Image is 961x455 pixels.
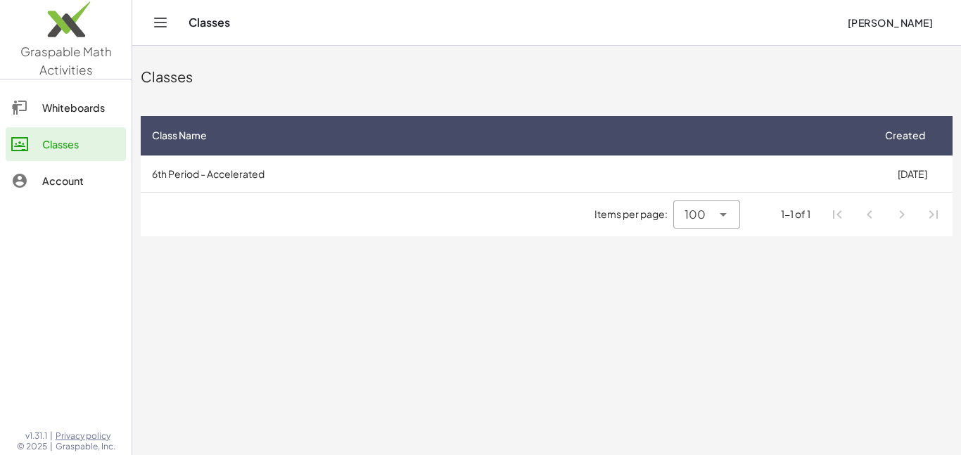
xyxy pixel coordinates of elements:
[152,128,207,143] span: Class Name
[822,198,950,231] nav: Pagination Navigation
[17,441,47,452] span: © 2025
[50,430,53,442] span: |
[56,441,115,452] span: Graspable, Inc.
[141,67,953,86] div: Classes
[42,99,120,116] div: Whiteboards
[781,207,810,222] div: 1-1 of 1
[6,127,126,161] a: Classes
[56,430,115,442] a: Privacy policy
[42,172,120,189] div: Account
[25,430,47,442] span: v1.31.1
[50,441,53,452] span: |
[6,91,126,124] a: Whiteboards
[836,10,944,35] button: [PERSON_NAME]
[685,206,706,223] span: 100
[141,155,872,192] td: 6th Period - Accelerated
[149,11,172,34] button: Toggle navigation
[872,155,953,192] td: [DATE]
[6,164,126,198] a: Account
[20,44,112,77] span: Graspable Math Activities
[885,128,925,143] span: Created
[594,207,673,222] span: Items per page:
[847,16,933,29] span: [PERSON_NAME]
[42,136,120,153] div: Classes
